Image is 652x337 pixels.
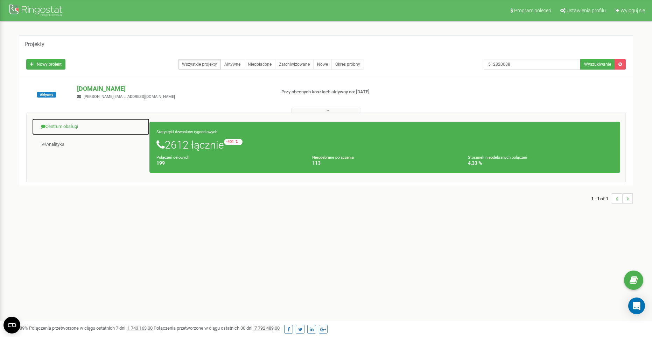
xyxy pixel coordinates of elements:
h4: 4,33 % [468,160,613,166]
h4: 199 [156,160,302,166]
u: 1 743 163,00 [127,325,153,331]
small: Stosunek nieodebranych połączeń [468,155,527,160]
small: -401 [224,139,243,145]
input: Wyszukiwanie [484,59,581,70]
h5: Projekty [24,41,44,48]
a: Analityka [32,136,150,153]
h4: 113 [312,160,457,166]
u: 7 792 489,00 [254,325,280,331]
a: Centrum obsługi [32,118,150,135]
span: Wyloguj się [621,8,645,13]
small: Nieodebrane połączenia [312,155,354,160]
nav: ... [591,186,633,211]
span: Ustawienia profilu [567,8,606,13]
span: Program poleceń [514,8,551,13]
a: Nieopłacone [244,59,275,70]
p: [DOMAIN_NAME] [77,84,270,93]
a: Aktywne [220,59,244,70]
span: Połączenia przetworzone w ciągu ostatnich 7 dni : [29,325,153,331]
span: Aktywny [37,92,56,98]
span: Połączenia przetworzone w ciągu ostatnich 30 dni : [154,325,280,331]
small: Statystyki dzwonków tygodniowych [156,130,217,134]
p: Przy obecnych kosztach aktywny do: [DATE] [281,89,423,95]
h1: 2612 łącznie [156,139,613,151]
a: Okres próbny [331,59,364,70]
a: Wszystkie projekty [178,59,221,70]
div: Open Intercom Messenger [628,297,645,314]
a: Zarchiwizowane [275,59,314,70]
button: Wyszukiwanie [580,59,615,70]
span: 1 - 1 of 1 [591,193,612,204]
span: [PERSON_NAME][EMAIL_ADDRESS][DOMAIN_NAME] [84,94,175,99]
button: Open CMP widget [3,317,20,334]
small: Połączeń celowych [156,155,189,160]
a: Nowe [313,59,332,70]
a: Nowy projekt [26,59,65,70]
